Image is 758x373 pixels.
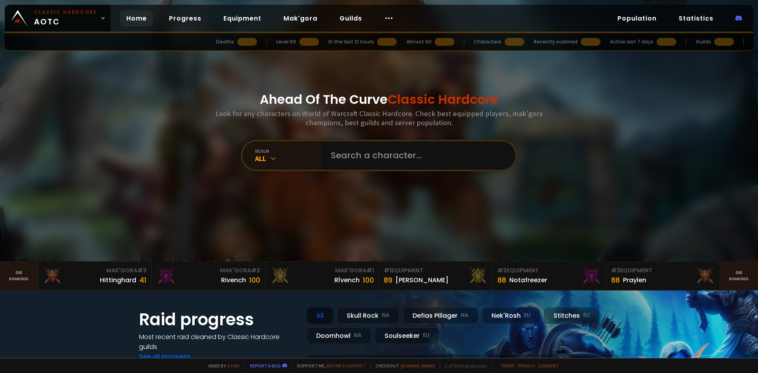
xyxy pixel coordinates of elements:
[497,275,506,285] div: 88
[212,109,546,127] h3: Look for any characters on World of Warcraft Classic Hardcore. Check best equipped players, mak'g...
[611,10,663,26] a: Population
[538,363,559,369] a: Consent
[370,363,435,369] span: Checkout
[375,327,439,344] div: Soulseeker
[497,266,601,275] div: Equipment
[696,38,711,45] div: Guilds
[221,275,246,285] div: Rivench
[276,38,296,45] div: Level 60
[227,363,239,369] a: a fan
[611,266,620,274] span: # 3
[249,275,260,285] div: 100
[363,275,374,285] div: 100
[403,307,478,324] div: Defias Pillager
[163,10,208,26] a: Progress
[216,38,234,45] div: Deaths
[277,10,324,26] a: Mak'gora
[326,363,366,369] a: Buy me a coffee
[482,307,540,324] div: Nek'Rosh
[326,141,506,170] input: Search a character...
[384,266,488,275] div: Equipment
[139,307,297,332] h1: Raid progress
[137,266,146,274] span: # 3
[354,332,362,339] small: NA
[43,266,146,275] div: Mak'Gora
[139,275,146,285] div: 41
[334,275,360,285] div: Rîvench
[120,10,153,26] a: Home
[260,90,498,109] h1: Ahead Of The Curve
[611,275,620,285] div: 88
[255,154,321,163] div: All
[406,38,432,45] div: Almost 60
[139,332,297,352] h4: Most recent raid cleaned by Classic Hardcore guilds
[156,266,260,275] div: Mak'Gora
[306,327,371,344] div: Doomhowl
[5,5,111,32] a: Classic HardcoreAOTC
[583,311,590,319] small: EU
[328,38,374,45] div: In the last 12 hours
[270,266,374,275] div: Mak'Gora
[379,262,493,290] a: #1Equipment89[PERSON_NAME]
[152,262,265,290] a: Mak'Gora#2Rivench100
[493,262,606,290] a: #2Equipment88Notafreezer
[544,307,600,324] div: Stitches
[461,311,469,319] small: NA
[217,10,268,26] a: Equipment
[497,266,507,274] span: # 2
[720,262,758,290] a: Seeranking
[100,275,136,285] div: Hittinghard
[423,332,430,339] small: EU
[509,275,547,285] div: Notafreezer
[518,363,535,369] a: Privacy
[672,10,720,26] a: Statistics
[534,38,578,45] div: Recently scanned
[366,266,374,274] span: # 1
[382,311,390,319] small: NA
[204,363,239,369] span: Made by
[500,363,515,369] a: Terms
[34,9,97,16] small: Classic Hardcore
[38,262,152,290] a: Mak'Gora#3Hittinghard41
[250,363,281,369] a: Report a bug
[139,352,190,361] a: See all progress
[623,275,646,285] div: Praylen
[611,266,715,275] div: Equipment
[440,363,487,369] span: v. d752d5 - production
[396,275,448,285] div: [PERSON_NAME]
[384,275,392,285] div: 89
[333,10,368,26] a: Guilds
[265,262,379,290] a: Mak'Gora#1Rîvench100
[610,38,653,45] div: Active last 7 days
[474,38,501,45] div: Characters
[337,307,400,324] div: Skull Rock
[292,363,366,369] span: Support me,
[384,266,391,274] span: # 1
[251,266,260,274] span: # 2
[606,262,720,290] a: #3Equipment88Praylen
[388,90,498,108] span: Classic Hardcore
[255,148,321,154] div: realm
[524,311,531,319] small: EU
[34,9,97,28] span: AOTC
[401,363,435,369] a: [DOMAIN_NAME]
[306,307,334,324] div: All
